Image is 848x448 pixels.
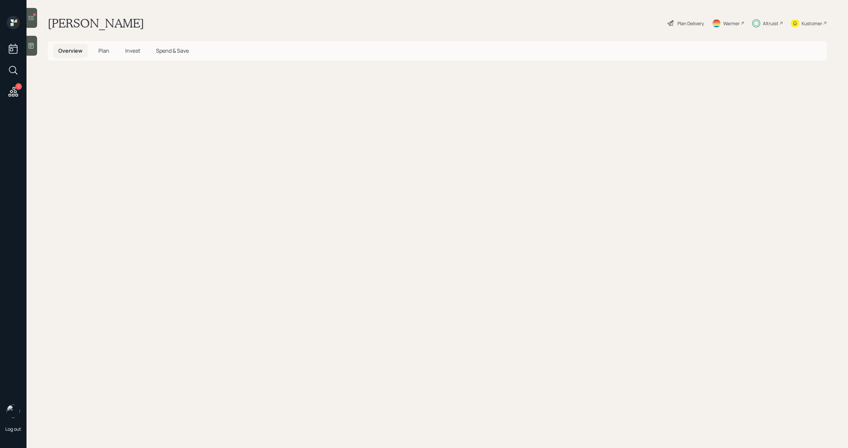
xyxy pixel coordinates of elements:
span: Plan [98,47,109,54]
span: Spend & Save [156,47,189,54]
div: Kustomer [802,20,822,27]
div: 1 [15,83,22,90]
div: Warmer [723,20,740,27]
div: Log out [5,426,21,432]
div: Altruist [763,20,778,27]
img: michael-russo-headshot.png [7,405,20,418]
span: Overview [58,47,82,54]
div: Plan Delivery [677,20,704,27]
h1: [PERSON_NAME] [48,16,144,30]
span: Invest [125,47,140,54]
